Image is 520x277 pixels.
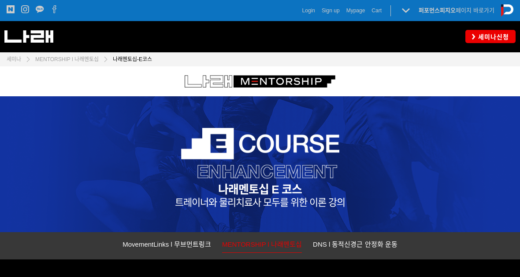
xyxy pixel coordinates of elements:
a: 퍼포먼스피지오페이지 바로가기 [419,7,494,14]
a: DNS l 동적신경근 안정화 운동 [313,239,397,252]
img: 0079be11a35f1.png [181,128,339,179]
a: 세미나신청 [465,30,516,43]
span: 나래멘토십-E코스 [113,56,152,62]
a: MovementLinks l 무브먼트링크 [123,239,211,252]
strong: 나래멘토십 E 코스 [218,183,302,196]
a: Login [302,6,315,15]
a: Cart [371,6,382,15]
a: Sign up [322,6,340,15]
span: MovementLinks l 무브먼트링크 [123,241,211,248]
a: MENTORSHIP l 나래멘토십 [31,55,99,64]
a: Mypage [346,6,365,15]
img: c6288775d3d84.png [185,75,335,87]
a: 세미나 [7,55,21,64]
span: 트레이너와 물리치료사 모두를 위한 이론 강의 [175,197,345,208]
a: MENTORSHIP l 나래멘토십 [222,239,302,253]
span: MENTORSHIP l 나래멘토십 [35,56,99,62]
strong: 퍼포먼스피지오 [419,7,456,14]
span: MENTORSHIP l 나래멘토십 [222,241,302,248]
span: DNS l 동적신경근 안정화 운동 [313,241,397,248]
a: 나래멘토십-E코스 [108,55,152,64]
span: 세미나 [7,56,21,62]
span: 세미나신청 [475,33,509,41]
